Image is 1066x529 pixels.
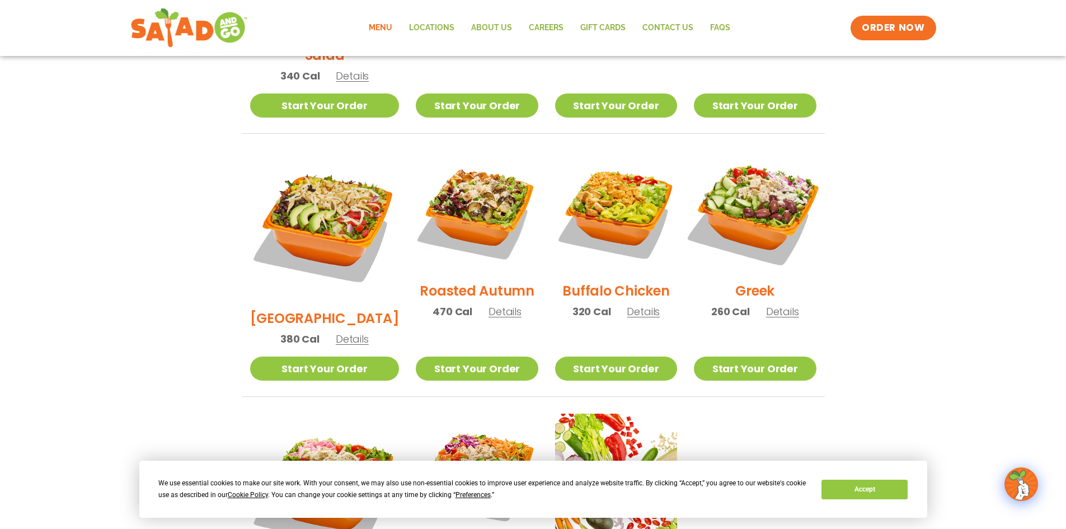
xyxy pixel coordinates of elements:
a: FAQs [702,15,739,41]
a: GIFT CARDS [572,15,634,41]
img: wpChatIcon [1006,469,1037,500]
span: Details [627,305,660,319]
a: Start Your Order [555,93,677,118]
a: Start Your Order [694,93,816,118]
span: Details [766,305,799,319]
a: Start Your Order [555,357,677,381]
img: Product photo for Roasted Autumn Salad [416,151,538,273]
h2: Buffalo Chicken [562,281,669,301]
button: Accept [821,480,908,499]
a: Start Your Order [694,357,816,381]
span: Preferences [455,491,491,499]
h2: [GEOGRAPHIC_DATA] [250,308,400,328]
div: We use essential cookies to make our site work. With your consent, we may also use non-essential ... [158,477,808,501]
span: Details [336,69,369,83]
img: Product photo for Buffalo Chicken Salad [555,151,677,273]
a: Start Your Order [250,357,400,381]
a: Menu [360,15,401,41]
span: Details [489,305,522,319]
img: Product photo for Greek Salad [683,140,826,283]
h2: Roasted Autumn [420,281,534,301]
span: 320 Cal [572,304,611,319]
a: Locations [401,15,463,41]
span: 340 Cal [280,68,320,83]
span: ORDER NOW [862,21,924,35]
h2: Greek [735,281,774,301]
img: new-SAG-logo-768×292 [130,6,248,50]
a: Contact Us [634,15,702,41]
a: ORDER NOW [851,16,936,40]
span: 470 Cal [433,304,472,319]
a: Start Your Order [416,93,538,118]
a: Careers [520,15,572,41]
a: About Us [463,15,520,41]
span: 380 Cal [280,331,320,347]
a: Start Your Order [250,93,400,118]
nav: Menu [360,15,739,41]
span: Cookie Policy [228,491,268,499]
img: Product photo for BBQ Ranch Salad [250,151,400,300]
span: Details [336,332,369,346]
div: Cookie Consent Prompt [139,461,927,518]
a: Start Your Order [416,357,538,381]
span: 260 Cal [711,304,750,319]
